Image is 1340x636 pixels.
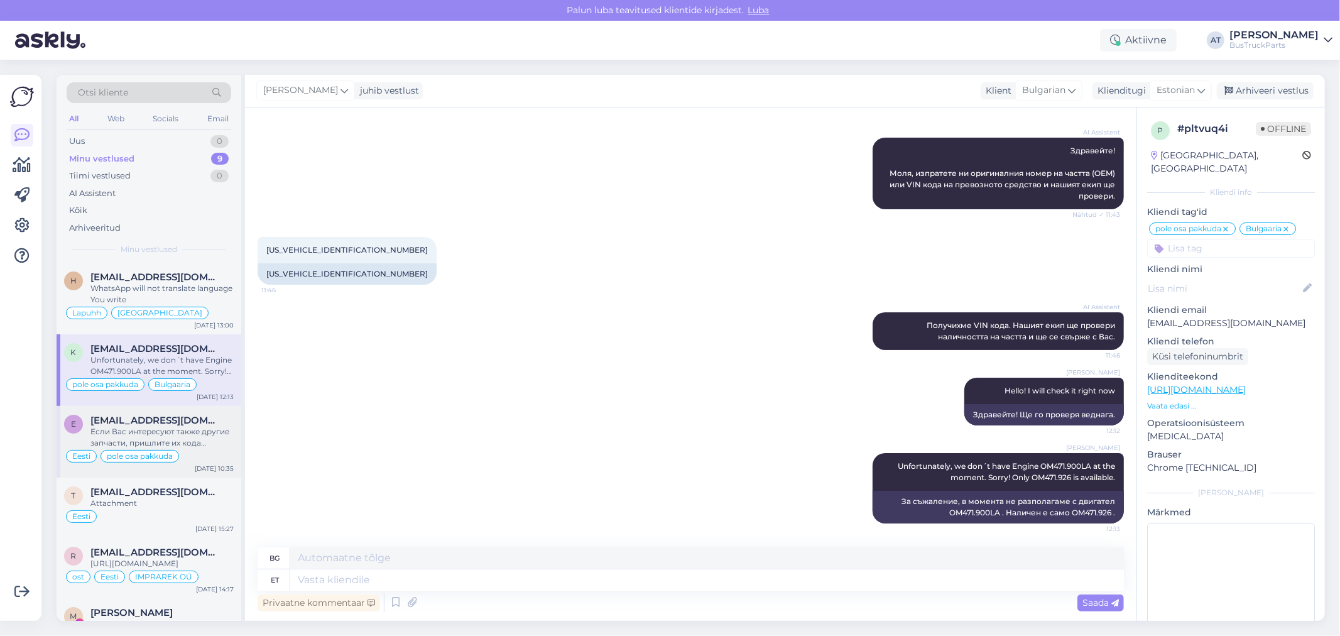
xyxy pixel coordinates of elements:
div: Aktiivne [1100,29,1177,52]
p: Kliendi nimi [1147,263,1315,276]
span: pole osa pakkuda [1155,225,1221,233]
p: Klienditeekond [1147,370,1315,383]
span: IMPRAREK OÜ [135,573,192,581]
a: [URL][DOMAIN_NAME] [1147,384,1246,395]
p: Kliendi email [1147,304,1315,317]
span: [PERSON_NAME] [263,84,338,97]
span: Bulgaaria [1246,225,1282,233]
span: Bulgaaria [155,381,190,388]
div: bg [270,547,280,569]
div: [PERSON_NAME] [1229,30,1319,40]
span: [PERSON_NAME] [1066,368,1120,377]
span: e [71,419,76,429]
span: p [1158,126,1163,135]
div: [URL][DOMAIN_NAME] [90,558,234,569]
div: Arhiveeritud [69,222,121,234]
div: Arhiveeri vestlus [1217,82,1314,99]
div: All [67,111,81,127]
div: [DATE] 10:35 [195,464,234,473]
div: AI Assistent [69,187,116,200]
div: [DATE] 14:17 [196,584,234,594]
div: Kliendi info [1147,187,1315,198]
p: Vaata edasi ... [1147,400,1315,412]
div: Küsi telefoninumbrit [1147,348,1248,365]
p: [MEDICAL_DATA] [1147,430,1315,443]
div: Web [105,111,127,127]
span: ost [72,573,84,581]
div: Klienditugi [1092,84,1146,97]
span: 12:12 [1073,426,1120,436]
span: Offline [1256,122,1311,136]
div: 9 [211,153,229,165]
div: AT [1207,31,1224,49]
p: Märkmed [1147,506,1315,519]
span: 11:46 [261,285,308,295]
span: kadrevatanas@gmail.com [90,343,221,354]
div: Tiimi vestlused [69,170,131,182]
span: toomas.alekors@autosoit.ee [90,486,221,498]
div: # pltvuq4i [1177,121,1256,136]
div: [GEOGRAPHIC_DATA], [GEOGRAPHIC_DATA] [1151,149,1302,175]
div: Privaatne kommentaar [258,595,380,611]
div: Email [205,111,231,127]
div: Если Вас интересуют также другие запчасти, пришлите их кодa пожалуйста. [90,426,234,449]
div: Socials [150,111,181,127]
div: 0 [210,135,229,148]
span: Nähtud ✓ 11:43 [1072,210,1120,219]
span: Luba [744,4,773,16]
span: Eesti [101,573,119,581]
div: 0 [210,170,229,182]
span: [US_VEHICLE_IDENTIFICATION_NUMBER] [266,245,428,255]
span: Estonian [1157,84,1195,97]
span: Eesti [72,513,90,520]
div: Здравейте! Ще го проверя веднага. [964,404,1124,425]
span: M [70,611,77,621]
input: Lisa nimi [1148,282,1300,295]
span: Maciej Przezdziecki [90,607,173,618]
div: Uus [69,135,85,148]
span: 12:13 [1073,524,1120,534]
img: Askly Logo [10,85,34,109]
span: Eesti [72,452,90,460]
span: Ham90asd@gmail.com [90,271,221,283]
div: juhib vestlust [355,84,419,97]
span: Hello! I will check it right now [1005,386,1115,395]
p: [EMAIL_ADDRESS][DOMAIN_NAME] [1147,317,1315,330]
div: BusTruckParts [1229,40,1319,50]
span: [PERSON_NAME] [1066,443,1120,452]
div: Unfortunately, we don´t have Engine OM471.900LA at the moment. Sorry! Only OM471.926 is available. [90,354,234,377]
span: Unfortunately, we don´t have Engine OM471.900LA at the moment. Sorry! Only OM471.926 is available. [898,461,1117,482]
div: [DATE] 15:27 [195,524,234,534]
a: [PERSON_NAME]BusTruckParts [1229,30,1332,50]
span: k [71,348,77,357]
span: Otsi kliente [78,86,128,99]
p: Chrome [TECHNICAL_ID] [1147,461,1315,474]
div: Minu vestlused [69,153,134,165]
span: r [71,551,77,561]
span: AI Assistent [1073,302,1120,312]
input: Lisa tag [1147,239,1315,258]
div: [DATE] 13:00 [194,321,234,330]
div: Klient [981,84,1011,97]
p: Brauser [1147,448,1315,461]
span: H [70,276,77,285]
div: et [271,569,279,591]
span: Saada [1082,597,1119,608]
span: express.frost1@gmail.com [90,415,221,426]
div: Attachment [90,498,234,509]
span: pole osa pakkuda [107,452,173,460]
div: WhatsApp will not translate language You write [90,283,234,305]
p: Kliendi telefon [1147,335,1315,348]
p: Kliendi tag'id [1147,206,1315,219]
span: pole osa pakkuda [72,381,138,388]
div: [PERSON_NAME] [1147,487,1315,498]
span: Bulgarian [1022,84,1065,97]
div: Kõik [69,204,87,217]
span: Здравейте! Моля, изпратете ни оригиналния номер на частта (OEM) или VIN кода на превозното средст... [890,146,1117,200]
span: [GEOGRAPHIC_DATA] [117,309,202,317]
span: t [72,491,76,500]
div: [US_VEHICLE_IDENTIFICATION_NUMBER] [258,263,437,285]
span: Получихме VIN кода. Нашият екип ще провери наличността на частта и ще се свърже с Вас. [927,321,1117,341]
span: 11:46 [1073,351,1120,360]
span: Minu vestlused [121,244,177,255]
